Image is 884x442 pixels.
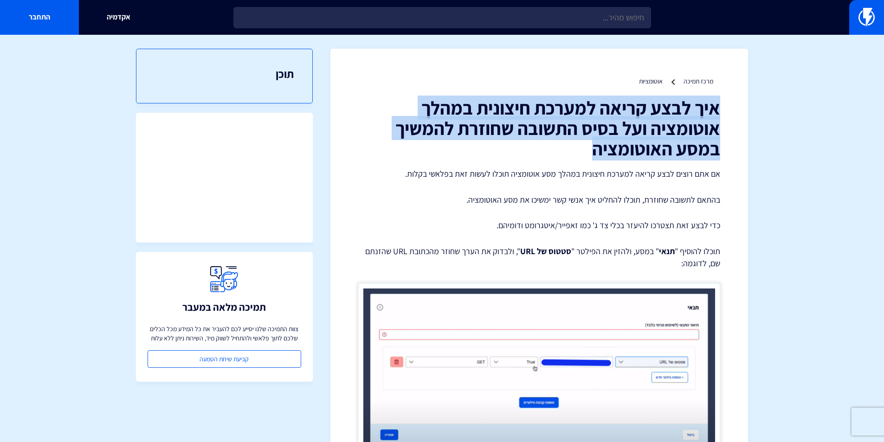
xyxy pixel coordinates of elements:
strong: תנאי [659,246,675,256]
p: תוכלו להוסיף " " במסע, ולהזין את הפילטר " ", ולבדוק את הערך שחוזר מהכתובת URL שהזנתם שם, לדוגמה: [358,245,720,269]
a: אוטומציות [639,77,663,85]
p: בהתאם לתשובה שחוזרת, תוכלו להחליט איך אנשי קשר ימשיכו את מסע האוטומציה. [358,194,720,206]
input: חיפוש מהיר... [233,7,651,28]
p: כדי לבצע זאת תצטרכו להיעזר בכלי צד ג' כמו זאפייר/איטגרומט ודומיהם. [358,219,720,231]
h1: איך לבצע קריאה למערכת חיצונית במהלך אוטומציה ועל בסיס התשובה שחוזרת להמשיך במסע האוטומציה [358,97,720,159]
p: צוות התמיכה שלנו יסייע לכם להעביר את כל המידע מכל הכלים שלכם לתוך פלאשי ולהתחיל לשווק מיד, השירות... [148,324,301,343]
p: אם אתם רוצים לבצע קריאה למערכת חיצונית במהלך מסע אוטומציה תוכלו לעשות זאת בפלאשי בקלות. [358,168,720,180]
h3: תוכן [155,68,294,80]
a: קביעת שיחת הטמעה [148,350,301,368]
h3: תמיכה מלאה במעבר [182,301,266,313]
strong: סטטוס של URL [520,246,571,256]
a: מרכז תמיכה [684,77,713,85]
